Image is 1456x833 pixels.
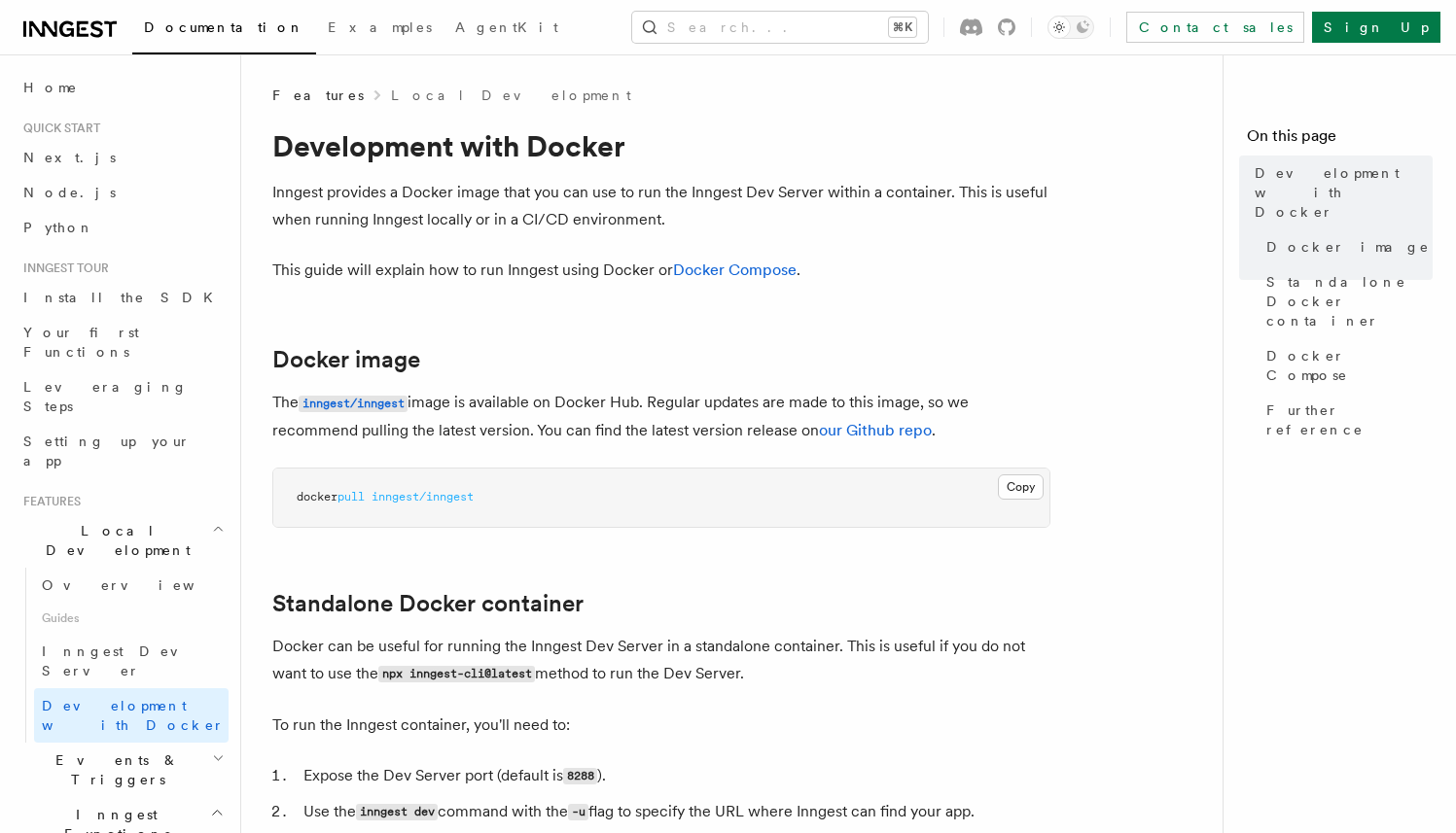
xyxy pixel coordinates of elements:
[16,70,229,105] a: Home
[23,325,139,360] span: Your first Functions
[23,379,188,414] span: Leveraging Steps
[23,185,116,200] span: Node.js
[298,798,1050,826] li: Use the command with the flag to specify the URL where Inngest can find your app.
[34,634,229,688] a: Inngest Dev Server
[16,280,229,315] a: Install the SDK
[144,19,304,35] span: Documentation
[132,6,316,54] a: Documentation
[23,290,225,305] span: Install the SDK
[1048,16,1094,39] button: Toggle dark mode
[42,577,242,593] span: Overview
[1312,12,1440,43] a: Sign Up
[337,490,365,503] span: pull
[316,6,444,52] a: Examples
[1126,12,1304,43] a: Contact sales
[16,513,229,568] button: Local Development
[16,210,229,245] a: Python
[272,257,1050,284] p: This guide will explain how to run Inngest using Docker or .
[1266,400,1433,439] span: Further reference
[372,490,474,503] span: inngest/inngest
[568,804,588,820] code: -u
[16,175,229,210] a: Node.js
[1259,229,1433,264] a: Docker image
[16,369,229,424] a: Leveraging Steps
[1266,272,1433,330] span: Standalone Docker container
[328,19,432,35] span: Examples
[632,12,928,43] button: Search...⌘K
[23,78,78,97] span: Home
[42,698,225,733] span: Development with Docker
[16,494,81,509] span: Features
[299,396,408,412] code: inngest/inngest
[1259,393,1433,447] a: Further reference
[673,260,797,279] a: Docker Compose
[272,712,1050,739] p: To run the Inngest container, you'll need to:
[378,666,535,682] code: npx inngest-cli@latest
[34,568,229,603] a: Overview
[23,220,94,235] span: Python
[16,260,109,276] span: Inngest tour
[444,6,570,52] a: AgentKit
[272,86,364,105] span: Features
[34,688,229,743] a: Development with Docker
[272,633,1050,688] p: Docker can be useful for running the Inngest Dev Server in a standalone container. This is useful...
[16,424,229,478] a: Setting up your app
[16,121,100,136] span: Quick start
[16,568,229,743] div: Local Development
[16,743,229,797] button: Events & Triggers
[42,643,208,678] span: Inngest Dev Server
[563,768,597,784] code: 8288
[1266,237,1430,257] span: Docker image
[819,421,932,439] a: our Github repo
[297,490,337,503] span: docker
[272,128,1050,163] h1: Development with Docker
[1259,338,1433,393] a: Docker Compose
[16,521,212,560] span: Local Development
[1259,264,1433,338] a: Standalone Docker container
[298,762,1050,790] li: Expose the Dev Server port (default is ).
[23,434,191,469] span: Setting up your app
[272,346,420,373] a: Docker image
[1247,124,1433,156] h4: On this page
[16,140,229,175] a: Next.js
[299,393,408,411] a: inngest/inngest
[16,315,229,369] a: Your first Functions
[272,389,1050,444] p: The image is available on Docker Hub. Regular updates are made to this image, so we recommend pul...
[356,804,438,820] code: inngest dev
[889,17,916,37] kbd: ⌘K
[23,150,116,165] span: Next.js
[998,474,1044,500] button: Copy
[1247,156,1433,229] a: Development with Docker
[1266,346,1433,385] span: Docker Compose
[391,86,631,105] a: Local Development
[272,179,1050,233] p: Inngest provides a Docker image that you can use to run the Inngest Dev Server within a container...
[1255,163,1433,222] span: Development with Docker
[455,19,558,35] span: AgentKit
[272,590,584,617] a: Standalone Docker container
[34,603,229,634] span: Guides
[16,750,212,789] span: Events & Triggers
